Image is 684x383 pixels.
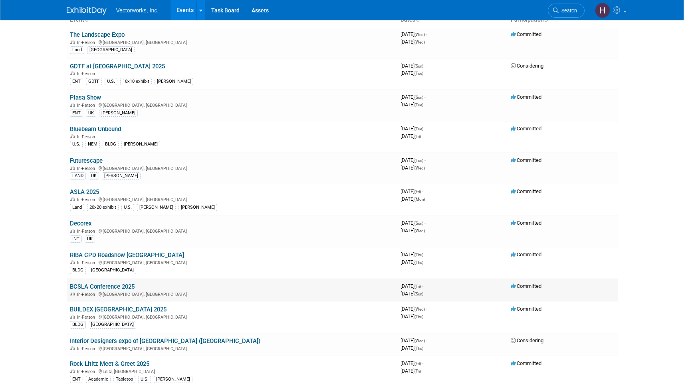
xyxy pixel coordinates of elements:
[85,141,100,148] div: NEM
[414,190,421,194] span: (Fri)
[548,4,585,18] a: Search
[511,94,541,100] span: Committed
[89,321,136,328] div: [GEOGRAPHIC_DATA]
[155,78,193,85] div: [PERSON_NAME]
[70,251,184,259] a: RIBA CPD Roadshow [GEOGRAPHIC_DATA]
[400,102,423,108] span: [DATE]
[70,376,83,383] div: ENT
[414,158,423,163] span: (Tue)
[178,204,217,211] div: [PERSON_NAME]
[424,251,426,257] span: -
[400,94,426,100] span: [DATE]
[138,376,151,383] div: U.S.
[70,197,75,201] img: In-Person Event
[400,70,423,76] span: [DATE]
[70,360,149,367] a: Rock Lititz Meet & Greet 2025
[154,376,192,383] div: [PERSON_NAME]
[414,134,421,139] span: (Fri)
[414,103,423,107] span: (Tue)
[414,64,423,68] span: (Sun)
[70,227,394,234] div: [GEOGRAPHIC_DATA], [GEOGRAPHIC_DATA]
[414,40,425,44] span: (Wed)
[414,95,423,100] span: (Sun)
[70,94,101,101] a: Plasa Show
[70,313,394,320] div: [GEOGRAPHIC_DATA], [GEOGRAPHIC_DATA]
[67,7,107,15] img: ExhibitDay
[70,321,86,328] div: BLDG
[70,165,394,171] div: [GEOGRAPHIC_DATA], [GEOGRAPHIC_DATA]
[70,291,394,297] div: [GEOGRAPHIC_DATA], [GEOGRAPHIC_DATA]
[400,360,423,366] span: [DATE]
[511,251,541,257] span: Committed
[511,220,541,226] span: Committed
[70,102,394,108] div: [GEOGRAPHIC_DATA], [GEOGRAPHIC_DATA]
[511,31,541,37] span: Committed
[400,227,425,233] span: [DATE]
[400,165,425,171] span: [DATE]
[77,315,97,320] span: In-Person
[400,39,425,45] span: [DATE]
[77,166,97,171] span: In-Person
[422,360,423,366] span: -
[77,40,97,45] span: In-Person
[70,346,75,350] img: In-Person Event
[511,306,541,312] span: Committed
[414,71,423,76] span: (Tue)
[89,267,136,274] div: [GEOGRAPHIC_DATA]
[77,292,97,297] span: In-Person
[414,127,423,131] span: (Tue)
[511,63,543,69] span: Considering
[70,126,121,133] a: Bluebeam Unbound
[414,346,423,351] span: (Thu)
[414,292,423,296] span: (Sun)
[70,204,84,211] div: Land
[137,204,176,211] div: [PERSON_NAME]
[400,291,423,297] span: [DATE]
[77,134,97,140] span: In-Person
[70,31,125,38] a: The Landscape Expo
[87,46,135,54] div: [GEOGRAPHIC_DATA]
[116,7,159,14] span: Vectorworks, Inc.
[400,345,423,351] span: [DATE]
[400,126,426,132] span: [DATE]
[70,283,135,290] a: BCSLA Conference 2025
[70,40,75,44] img: In-Person Event
[86,78,102,85] div: GDTF
[70,46,84,54] div: Land
[511,126,541,132] span: Committed
[105,78,117,85] div: U.S.
[424,157,426,163] span: -
[414,369,421,373] span: (Fri)
[70,103,75,107] img: In-Person Event
[414,253,423,257] span: (Thu)
[595,3,610,18] img: Henry Amogu
[70,196,394,202] div: [GEOGRAPHIC_DATA], [GEOGRAPHIC_DATA]
[414,284,421,289] span: (Fri)
[77,260,97,265] span: In-Person
[77,229,97,234] span: In-Person
[103,141,119,148] div: BLDG
[70,134,75,138] img: In-Person Event
[113,376,135,383] div: Tabletop
[400,283,423,289] span: [DATE]
[87,204,119,211] div: 20x20 exhibit
[424,63,426,69] span: -
[70,369,75,373] img: In-Person Event
[414,315,423,319] span: (Thu)
[70,110,83,117] div: ENT
[86,376,111,383] div: Academic
[414,32,425,37] span: (Wed)
[400,368,421,374] span: [DATE]
[426,337,427,343] span: -
[511,360,541,366] span: Committed
[400,31,427,37] span: [DATE]
[70,259,394,265] div: [GEOGRAPHIC_DATA], [GEOGRAPHIC_DATA]
[400,63,426,69] span: [DATE]
[70,292,75,296] img: In-Person Event
[414,166,425,170] span: (Wed)
[99,110,138,117] div: [PERSON_NAME]
[559,8,577,14] span: Search
[400,306,427,312] span: [DATE]
[70,78,83,85] div: ENT
[400,188,423,194] span: [DATE]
